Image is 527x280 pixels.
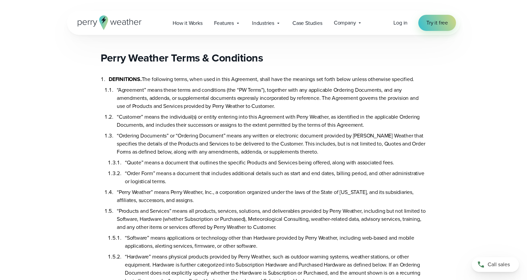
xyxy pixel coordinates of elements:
li: “Agreement” means these terms and conditions (the “PW Terms”), together with any applicable Order... [117,83,426,110]
a: Log in [393,19,408,27]
a: Call sales [472,257,519,272]
li: “Order Form” means a document that includes additional details such as start and end dates, billi... [125,167,426,186]
span: How it Works [173,19,203,27]
li: “Customer” means the individual(s) or entity entering into this Agreement with Perry Weather, as ... [117,110,426,129]
b: DEFINITIONS. [109,75,142,83]
span: Company [334,19,356,27]
a: Case Studies [287,16,328,30]
li: “Perry Weather” means Perry Weather, Inc., a corporation organized under the laws of the State of... [117,186,426,204]
span: Call sales [488,261,510,269]
li: “Ordering Documents” or “Ordering Document” means any written or electronic document provided by ... [117,129,426,186]
span: Industries [252,19,274,27]
h2: Perry Weather Terms & Conditions [101,51,426,65]
span: Features [214,19,234,27]
li: “Software” means applications or technology other than Hardware provided by Perry Weather, includ... [125,231,426,250]
span: Case Studies [292,19,322,27]
li: “Quote” means a document that outlines the specific Products and Services being offered, along wi... [125,156,426,167]
span: Try it free [426,19,448,27]
a: Try it free [418,15,456,31]
a: How it Works [167,16,208,30]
